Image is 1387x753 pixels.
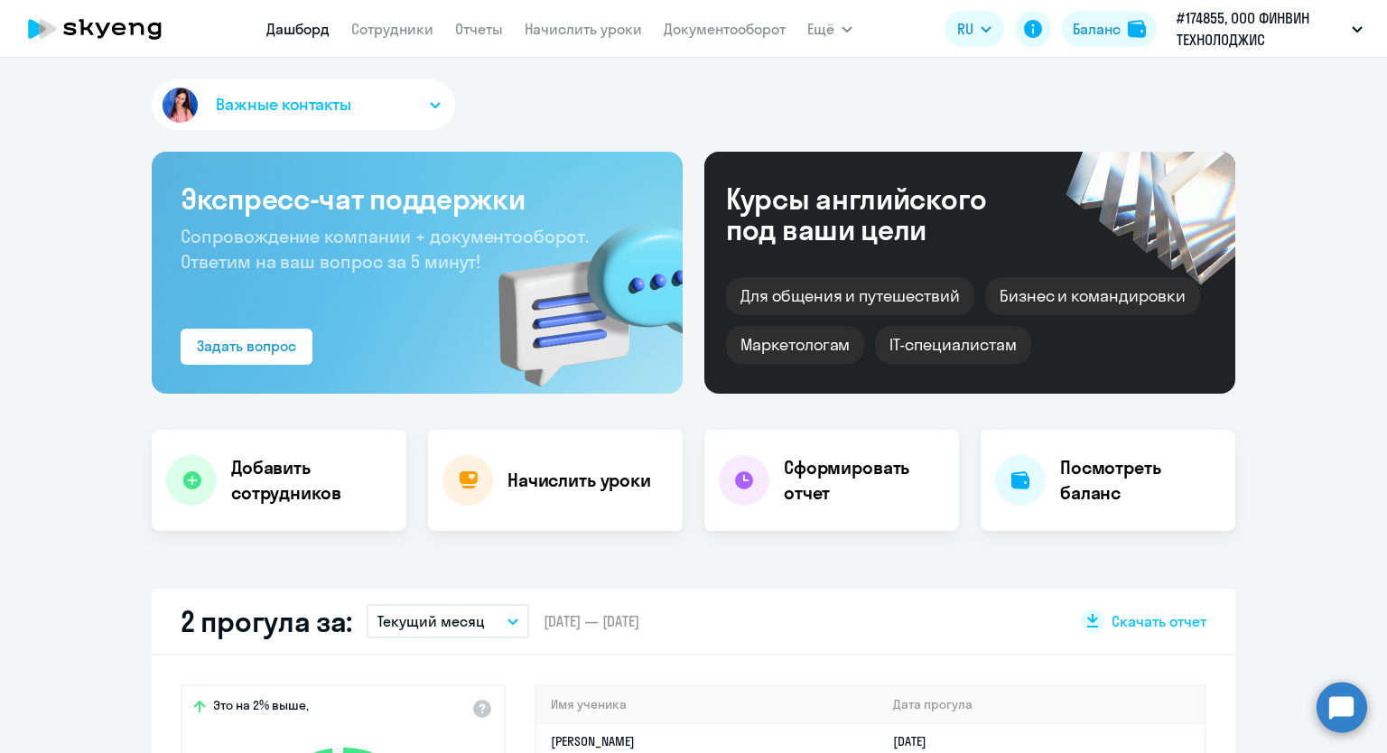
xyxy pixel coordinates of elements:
[893,733,941,749] a: [DATE]
[1112,611,1206,631] span: Скачать отчет
[181,181,654,217] h3: Экспресс-чат поддержки
[544,611,639,631] span: [DATE] — [DATE]
[784,455,945,506] h4: Сформировать отчет
[879,686,1205,723] th: Дата прогула
[664,20,786,38] a: Документооборот
[197,335,296,357] div: Задать вопрос
[536,686,879,723] th: Имя ученика
[875,326,1030,364] div: IT-специалистам
[455,20,503,38] a: Отчеты
[231,455,392,506] h4: Добавить сотрудников
[213,697,309,719] span: Это на 2% выше,
[945,11,1004,47] button: RU
[1177,7,1345,51] p: #174855, ООО ФИНВИН ТЕХНОЛОДЖИС
[1062,11,1157,47] button: Балансbalance
[181,329,312,365] button: Задать вопрос
[726,277,974,315] div: Для общения и путешествий
[726,183,1035,245] div: Курсы английского под ваши цели
[507,468,651,493] h4: Начислить уроки
[957,18,973,40] span: RU
[807,18,834,40] span: Ещё
[1128,20,1146,38] img: balance
[1060,455,1221,506] h4: Посмотреть баланс
[216,93,351,116] span: Важные контакты
[1073,18,1121,40] div: Баланс
[152,79,455,130] button: Важные контакты
[726,326,864,364] div: Маркетологам
[181,225,589,273] span: Сопровождение компании + документооборот. Ответим на ваш вопрос за 5 минут!
[985,277,1200,315] div: Бизнес и командировки
[525,20,642,38] a: Начислить уроки
[551,733,635,749] a: [PERSON_NAME]
[159,84,201,126] img: avatar
[266,20,330,38] a: Дашборд
[377,610,485,632] p: Текущий месяц
[807,11,852,47] button: Ещё
[181,603,352,639] h2: 2 прогула за:
[472,191,683,394] img: bg-img
[351,20,433,38] a: Сотрудники
[1168,7,1372,51] button: #174855, ООО ФИНВИН ТЕХНОЛОДЖИС
[367,604,529,638] button: Текущий месяц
